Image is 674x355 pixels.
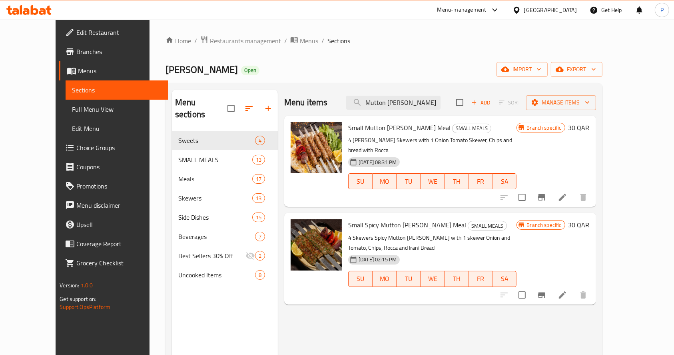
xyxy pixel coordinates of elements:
a: Edit menu item [558,193,567,202]
span: Select to update [514,189,530,206]
div: Beverages7 [172,227,278,246]
a: Support.OpsPlatform [60,302,110,312]
span: Branch specific [523,124,564,132]
button: TH [445,271,469,287]
h6: 30 QAR [568,219,590,231]
div: SMALL MEALS [452,124,491,133]
div: items [255,251,265,261]
span: [PERSON_NAME] [166,60,238,78]
a: Home [166,36,191,46]
nav: Menu sections [172,128,278,288]
a: Choice Groups [59,138,168,157]
a: Menus [59,61,168,80]
li: / [284,36,287,46]
span: Best Sellers 30% Off [178,251,245,261]
div: items [252,155,265,164]
button: WE [421,173,445,189]
div: Best Sellers 30% Off2 [172,246,278,265]
span: Skewers [178,193,252,203]
div: Menu-management [437,5,487,15]
span: Edit Restaurant [76,28,162,37]
div: Open [241,66,259,75]
button: Branch-specific-item [532,285,551,305]
span: TU [400,176,417,187]
span: WE [424,273,441,285]
button: delete [574,285,593,305]
h2: Menu sections [175,96,227,120]
div: items [252,213,265,222]
span: SA [496,176,513,187]
span: FR [472,176,489,187]
input: search [346,96,441,110]
a: Upsell [59,215,168,234]
button: SU [348,173,373,189]
span: Menus [300,36,318,46]
a: Grocery Checklist [59,253,168,273]
span: Uncooked Items [178,270,255,280]
span: 17 [253,175,265,183]
span: Select section [451,94,468,111]
span: export [557,64,596,74]
span: Menu disclaimer [76,201,162,210]
span: Sweets [178,136,255,145]
div: Uncooked Items8 [172,265,278,285]
a: Promotions [59,176,168,196]
li: / [321,36,324,46]
div: Side Dishes15 [172,208,278,227]
span: Grocery Checklist [76,258,162,268]
span: SMALL MEALS [468,221,506,231]
span: [DATE] 02:15 PM [355,256,400,263]
span: 4 [255,137,265,144]
span: Restaurants management [210,36,281,46]
a: Sections [66,80,168,100]
button: WE [421,271,445,287]
h2: Menu items [284,96,328,108]
span: Meals [178,174,252,184]
span: Full Menu View [72,104,162,114]
span: Select to update [514,287,530,303]
div: items [255,136,265,145]
nav: breadcrumb [166,36,602,46]
span: import [503,64,541,74]
span: Branches [76,47,162,56]
div: SMALL MEALS13 [172,150,278,169]
span: Open [241,67,259,74]
span: P [660,6,664,14]
a: Menus [290,36,318,46]
div: items [255,270,265,280]
span: MO [376,273,393,285]
span: 8 [255,271,265,279]
button: TU [397,271,421,287]
span: [DATE] 08:31 PM [355,158,400,166]
span: SMALL MEALS [178,155,252,164]
span: SU [352,273,369,285]
div: items [255,232,265,241]
button: Branch-specific-item [532,188,551,207]
span: Sections [72,85,162,95]
a: Edit Restaurant [59,23,168,42]
span: WE [424,176,441,187]
a: Coverage Report [59,234,168,253]
button: delete [574,188,593,207]
h6: 30 QAR [568,122,590,133]
span: Small Mutton [PERSON_NAME] Meal [348,122,451,134]
span: Promotions [76,181,162,191]
button: MO [373,271,397,287]
span: TH [448,273,465,285]
div: Side Dishes [178,213,252,222]
span: 15 [253,214,265,221]
span: Branch specific [523,221,564,229]
span: 1.0.0 [81,280,93,291]
a: Edit menu item [558,290,567,300]
div: items [252,174,265,184]
span: 13 [253,195,265,202]
a: Branches [59,42,168,61]
button: import [497,62,548,77]
span: MO [376,176,393,187]
span: Add item [468,96,494,109]
button: export [551,62,602,77]
span: Edit Menu [72,124,162,133]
